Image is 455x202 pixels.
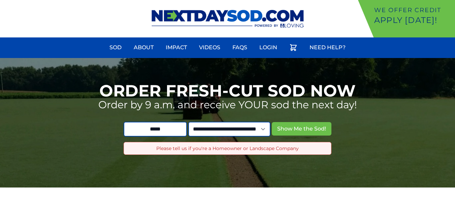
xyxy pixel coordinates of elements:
[105,39,126,56] a: Sod
[305,39,350,56] a: Need Help?
[255,39,281,56] a: Login
[130,39,158,56] a: About
[374,5,452,15] p: We offer Credit
[228,39,251,56] a: FAQs
[129,145,326,152] p: Please tell us if you're a Homeowner or Landscape Company
[99,83,356,99] h1: Order Fresh-Cut Sod Now
[162,39,191,56] a: Impact
[272,122,331,136] button: Show Me the Sod!
[98,99,357,111] p: Order by 9 a.m. and receive YOUR sod the next day!
[374,15,452,26] p: Apply [DATE]!
[195,39,224,56] a: Videos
